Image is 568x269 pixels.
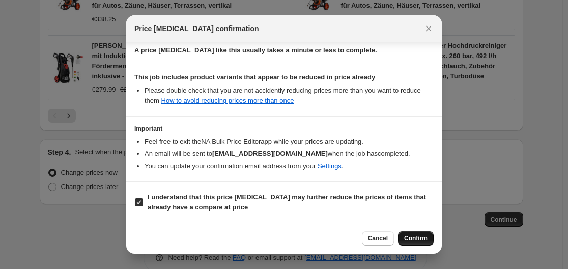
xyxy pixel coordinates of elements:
b: [EMAIL_ADDRESS][DOMAIN_NAME] [212,150,328,157]
a: Settings [318,162,342,170]
li: An email will be sent to when the job has completed . [145,149,434,159]
span: Price [MEDICAL_DATA] confirmation [134,23,259,34]
h3: Important [134,125,434,133]
b: I understand that this price [MEDICAL_DATA] may further reduce the prices of items that already h... [148,193,426,211]
button: Cancel [362,231,394,246]
b: A price [MEDICAL_DATA] like this usually takes a minute or less to complete. [134,46,377,54]
button: Close [421,21,436,36]
button: Confirm [398,231,434,246]
span: Cancel [368,234,388,243]
li: You can update your confirmation email address from your . [145,161,434,171]
li: Please double check that you are not accidently reducing prices more than you want to reduce them [145,86,434,106]
li: Feel free to exit the NA Bulk Price Editor app while your prices are updating. [145,137,434,147]
a: How to avoid reducing prices more than once [161,97,294,104]
span: Confirm [404,234,428,243]
b: This job includes product variants that appear to be reduced in price already [134,73,375,81]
